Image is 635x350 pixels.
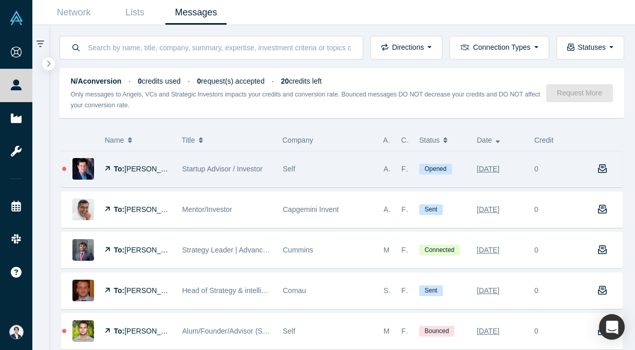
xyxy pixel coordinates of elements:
span: Mentor, Lecturer, Corporate Innovator [384,246,503,254]
button: Status [419,129,466,151]
img: Alchemist Vault Logo [9,11,24,25]
span: Sent [419,285,443,296]
input: Search by name, title, company, summary, expertise, investment criteria or topics of focus [87,35,352,60]
strong: To: [114,246,125,254]
button: Name [105,129,171,151]
span: Mentor/Investor [182,205,232,213]
span: Capgemini Invent [283,205,339,213]
strong: 0 [138,77,142,85]
span: [PERSON_NAME] [124,205,183,213]
img: Francesco Renelli's Profile Image [72,280,94,301]
button: Statuses [556,36,624,60]
img: John Robins's Profile Image [72,199,94,220]
span: [PERSON_NAME] [124,165,183,173]
span: Mentor, Freelancer / Consultant, Channel Partner [384,327,541,335]
span: Head of Strategy & intelligence Comau (spin off of Stellantis) [182,286,376,295]
div: [DATE] [477,241,499,259]
div: 0 [534,326,538,337]
span: · [188,77,190,85]
div: [DATE] [477,201,499,219]
span: credits used [138,77,180,85]
img: Jeffrey Diwakar's Profile Image [72,239,94,261]
span: · [272,77,274,85]
span: Self [283,165,295,173]
img: Arturo Santa's Profile Image [72,320,94,342]
span: Founder Reachout [401,246,461,254]
strong: 0 [197,77,201,85]
span: Strategic Investor, Mentor, Freelancer / Consultant, Corporate Innovator [384,286,612,295]
a: Network [43,1,104,25]
a: Lists [104,1,165,25]
div: [DATE] [477,282,499,300]
a: Messages [165,1,227,25]
span: Connected [419,245,460,256]
span: Cummins [283,246,313,254]
span: [PERSON_NAME] [124,286,183,295]
span: credits left [281,77,322,85]
span: Self [283,327,295,335]
span: Title [182,129,195,151]
span: Angel, Mentor, Service Provider, Corporate Innovator [384,205,552,213]
span: Founder Reachout [401,205,461,213]
img: Dave Perry's Profile Image [72,158,94,180]
span: Credit [534,136,553,144]
span: · [128,77,130,85]
strong: To: [114,205,125,213]
strong: N/A conversion [71,77,122,85]
button: Connection Types [450,36,549,60]
button: Date [477,129,524,151]
span: Founder Reachout [401,165,461,173]
strong: To: [114,327,125,335]
span: Date [477,129,492,151]
div: 0 [534,164,538,174]
span: Opened [419,164,452,174]
div: 0 [534,245,538,256]
span: Company [283,136,313,144]
span: [PERSON_NAME] [124,327,183,335]
button: Directions [370,36,442,60]
strong: To: [114,286,125,295]
span: Alchemist Role [383,136,431,144]
span: Angel, Mentor, Lecturer, Channel Partner [384,165,514,173]
span: Founder Reachout [401,327,461,335]
span: Name [105,129,124,151]
strong: 20 [281,77,289,85]
span: Sent [419,204,443,215]
span: Connection Type [401,136,455,144]
span: Status [419,129,440,151]
span: Strategy Leader | Advanced Technologies | New Ventures | Decarbonization [182,246,423,254]
span: request(s) accepted [197,77,265,85]
div: [DATE] [477,160,499,178]
img: Eisuke Shimizu's Account [9,325,24,339]
strong: To: [114,165,125,173]
span: Comau [283,286,306,295]
span: [PERSON_NAME] [124,246,183,254]
small: Only messages to Angels, VCs and Strategic Investors impacts your credits and conversion rate. Bo... [71,91,540,109]
span: Founder Reachout [401,286,461,295]
span: Startup Advisor / Investor [182,165,263,173]
div: 0 [534,285,538,296]
span: Bounced [419,326,454,337]
span: Alum/Founder/Advisor (SaaS, CV, AI) [182,327,302,335]
div: [DATE] [477,322,499,340]
div: 0 [534,204,538,215]
button: Title [182,129,272,151]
